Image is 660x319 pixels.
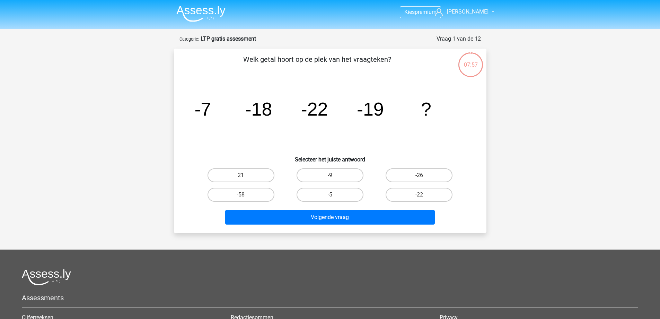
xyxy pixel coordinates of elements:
tspan: -22 [301,99,328,119]
a: Kiespremium [400,7,441,17]
label: -5 [297,188,363,202]
strong: LTP gratis assessment [201,35,256,42]
tspan: -18 [245,99,272,119]
img: Assessly [176,6,226,22]
tspan: ? [421,99,431,119]
p: Welk getal hoort op de plek van het vraagteken? [185,54,449,75]
label: -9 [297,168,363,182]
a: [PERSON_NAME] [432,8,489,16]
span: premium [415,9,437,15]
label: 21 [208,168,274,182]
img: Assessly logo [22,269,71,285]
span: [PERSON_NAME] [447,8,489,15]
label: -22 [386,188,452,202]
div: 07:57 [458,52,484,69]
label: -58 [208,188,274,202]
h6: Selecteer het juiste antwoord [185,151,475,163]
label: -26 [386,168,452,182]
button: Volgende vraag [225,210,435,225]
small: Categorie: [179,36,199,42]
tspan: -19 [357,99,384,119]
span: Kies [404,9,415,15]
tspan: -7 [194,99,211,119]
h5: Assessments [22,294,638,302]
div: Vraag 1 van de 12 [437,35,481,43]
